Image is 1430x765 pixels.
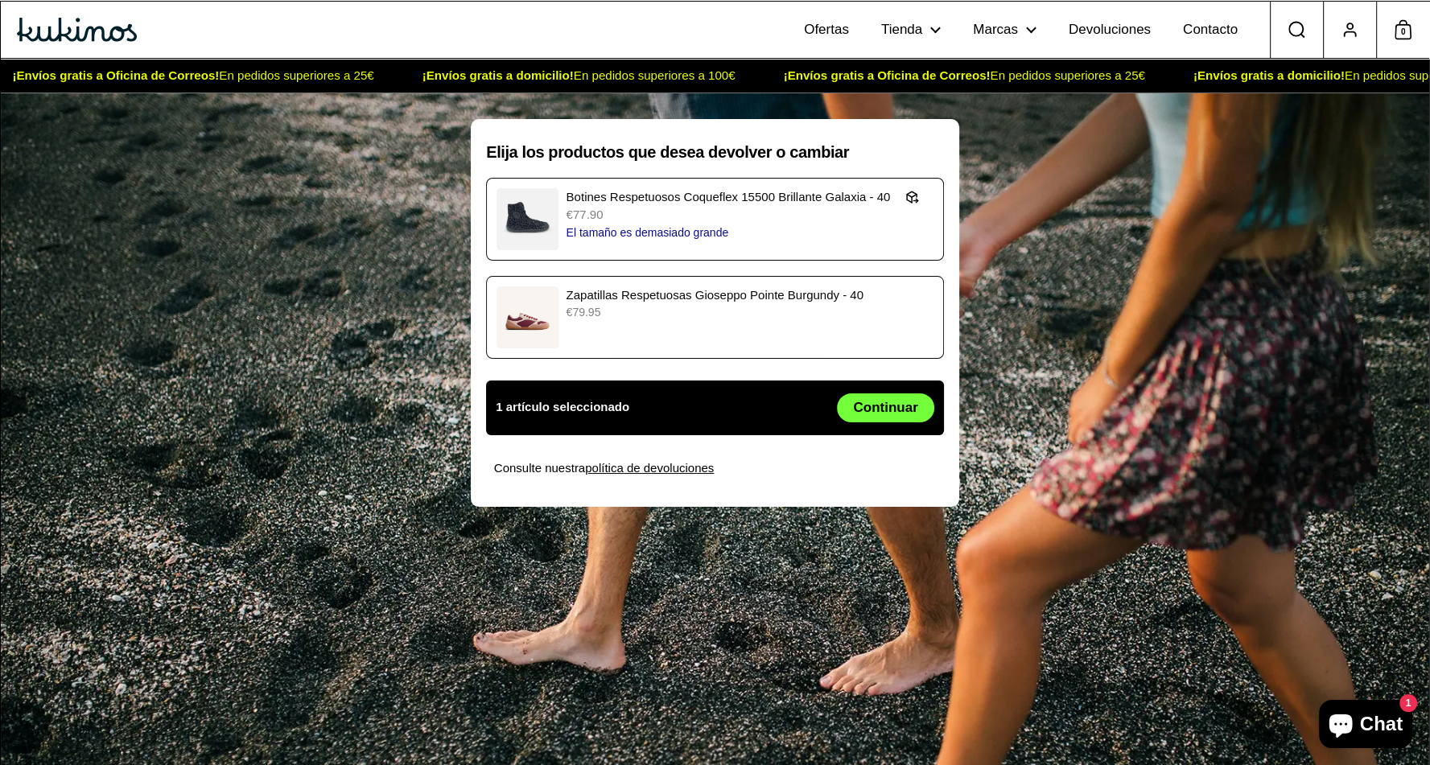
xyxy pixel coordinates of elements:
[12,68,219,82] strong: ¡Envíos gratis a Oficina de Correos!
[957,7,1053,52] a: Marcas
[1183,22,1238,39] span: Contacto
[865,7,957,52] a: Tienda
[1193,68,1345,82] strong: ¡Envíos gratis a domicilio!
[1314,700,1417,752] inbox-online-store-chat: Chat de la tienda online Shopify
[567,304,933,321] p: €79.95
[804,22,849,39] span: Ofertas
[486,142,944,162] h1: Elija los productos que desea devolver o cambiar
[881,22,922,39] span: Tienda
[1069,22,1151,39] span: Devoluciones
[784,68,991,82] strong: ¡Envíos gratis a Oficina de Correos!
[1053,7,1167,52] a: Devoluciones
[567,286,933,305] p: Zapatillas Respetuosas Gioseppo Pointe Burgundy - 40
[788,7,865,52] a: Ofertas
[567,188,891,207] p: Botines Respetuosos Coqueflex 15500 Brillante Galaxia - 40
[1395,22,1411,43] span: 0
[760,68,1169,83] span: En pedidos superiores a 25€
[837,393,934,422] button: Continuar
[567,206,891,224] p: €77.90
[585,461,714,475] a: política de devoluciones
[853,394,917,422] span: Continuar
[973,22,1018,39] span: Marcas
[422,68,574,82] strong: ¡Envíos gratis a domicilio!
[497,286,558,348] img: zapatillas-respetuosas-gioseppo-pointe-burgundy-kukinos-1.webp
[497,188,558,250] img: botines-respetuosos-coqueflex-15500-brillante-galaxia-kukinos-1.webp
[496,397,629,417] p: 1 artículo seleccionado
[494,459,937,477] div: Consulte nuestra
[567,224,891,241] p: El tamaño es demasiado grande
[398,68,760,83] span: En pedidos superiores a 100€
[1167,7,1254,52] a: Contacto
